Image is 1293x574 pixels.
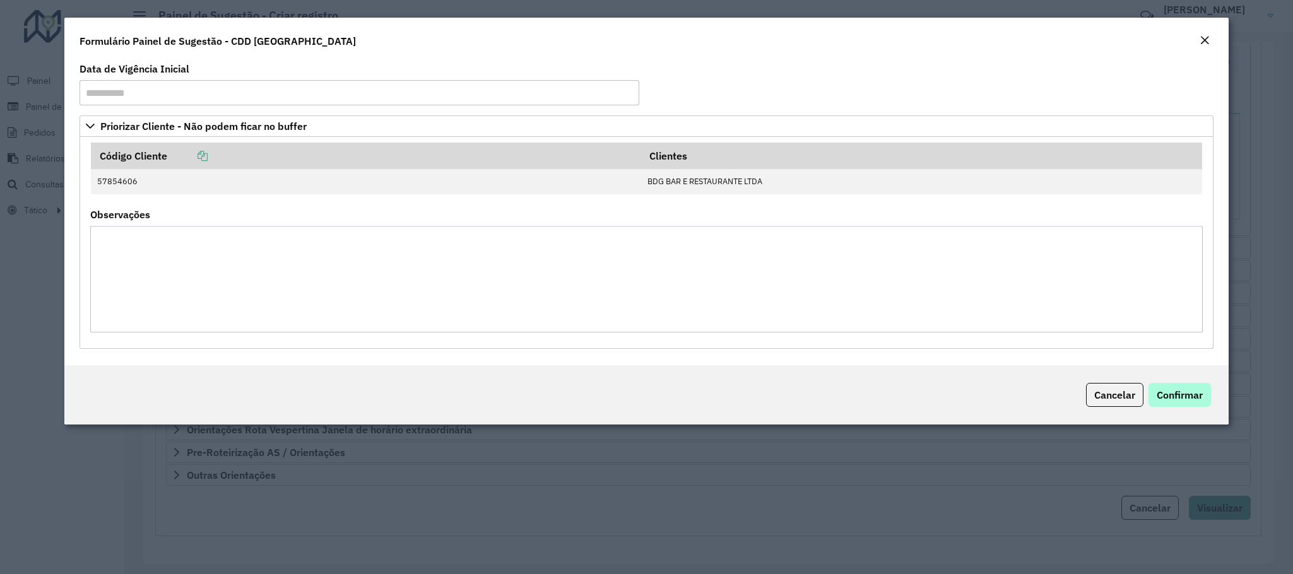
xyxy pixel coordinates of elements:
[1157,389,1203,401] span: Confirmar
[100,121,307,131] span: Priorizar Cliente - Não podem ficar no buffer
[1094,389,1135,401] span: Cancelar
[167,149,208,162] a: Copiar
[80,61,189,76] label: Data de Vigência Inicial
[80,115,1213,137] a: Priorizar Cliente - Não podem ficar no buffer
[1200,35,1210,45] em: Fechar
[1148,383,1211,407] button: Confirmar
[1086,383,1143,407] button: Cancelar
[641,143,1203,169] th: Clientes
[80,137,1213,349] div: Priorizar Cliente - Não podem ficar no buffer
[90,207,150,222] label: Observações
[1196,33,1213,49] button: Close
[91,169,641,194] td: 57854606
[91,143,641,169] th: Código Cliente
[80,33,356,49] h4: Formulário Painel de Sugestão - CDD [GEOGRAPHIC_DATA]
[641,169,1203,194] td: BDG BAR E RESTAURANTE LTDA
